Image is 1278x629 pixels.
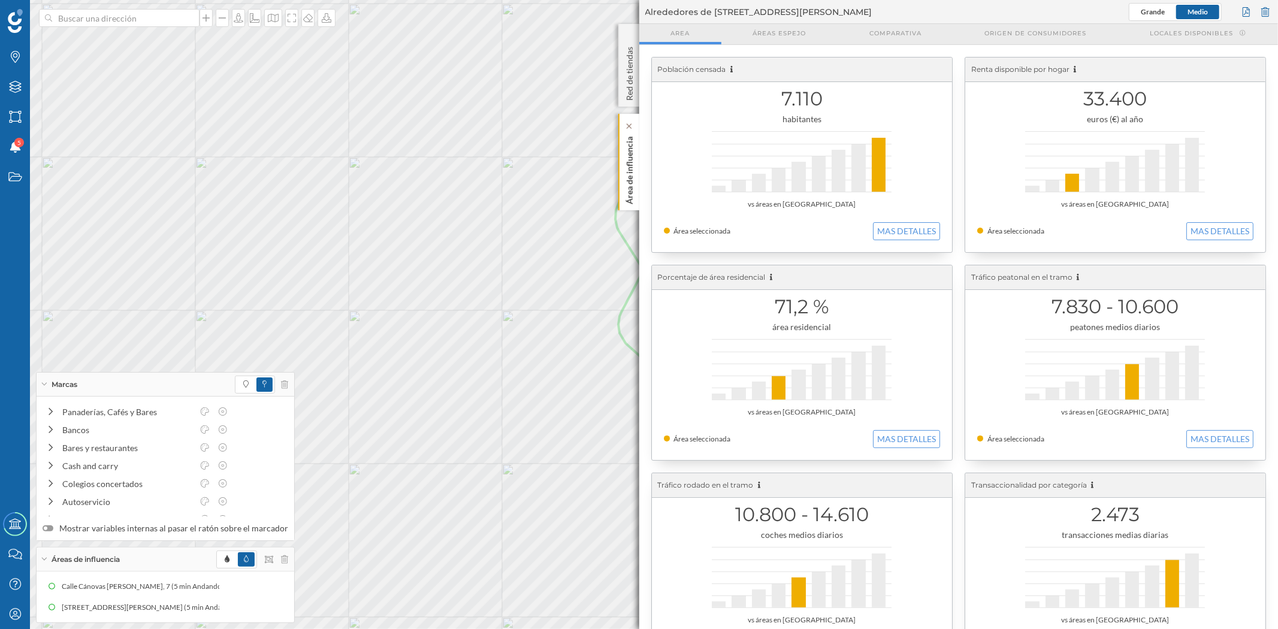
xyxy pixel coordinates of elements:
[62,580,230,592] div: Calle Cánovas [PERSON_NAME], 7 (5 min Andando)
[965,58,1265,82] div: Renta disponible por hogar
[1186,430,1253,448] button: MAS DETALLES
[664,529,940,541] div: coches medios diarios
[873,430,940,448] button: MAS DETALLES
[62,441,193,454] div: Bares y restaurantes
[1150,29,1233,38] span: Locales disponibles
[623,42,635,101] p: Red de tiendas
[1186,222,1253,240] button: MAS DETALLES
[1188,7,1208,16] span: Medio
[52,379,77,390] span: Marcas
[977,295,1253,318] h1: 7.830 - 10.600
[664,87,940,110] h1: 7.110
[664,614,940,626] div: vs áreas en [GEOGRAPHIC_DATA]
[62,601,243,613] div: [STREET_ADDRESS][PERSON_NAME] (5 min Andando)
[664,406,940,418] div: vs áreas en [GEOGRAPHIC_DATA]
[664,113,940,125] div: habitantes
[52,554,120,565] span: Áreas de influencia
[62,459,193,472] div: Cash and carry
[977,321,1253,333] div: peatones medios diarios
[652,473,952,498] div: Tráfico rodado en el tramo
[869,29,922,38] span: Comparativa
[873,222,940,240] button: MAS DETALLES
[1141,7,1165,16] span: Grande
[652,265,952,290] div: Porcentaje de área residencial
[977,406,1253,418] div: vs áreas en [GEOGRAPHIC_DATA]
[17,137,21,149] span: 5
[645,6,872,18] span: Alrededores de [STREET_ADDRESS][PERSON_NAME]
[674,434,731,443] span: Área seleccionada
[664,295,940,318] h1: 71,2 %
[8,9,23,33] img: Geoblink Logo
[62,513,193,526] div: Comida Rápida
[977,87,1253,110] h1: 33.400
[977,529,1253,541] div: transacciones medias diarias
[62,406,193,418] div: Panaderías, Cafés y Bares
[965,265,1265,290] div: Tráfico peatonal en el tramo
[664,503,940,526] h1: 10.800 - 14.610
[62,424,193,436] div: Bancos
[984,29,1086,38] span: Origen de consumidores
[670,29,690,38] span: Area
[674,226,731,235] span: Área seleccionada
[652,58,952,82] div: Población censada
[664,198,940,210] div: vs áreas en [GEOGRAPHIC_DATA]
[977,113,1253,125] div: euros (€) al año
[987,226,1044,235] span: Área seleccionada
[977,614,1253,626] div: vs áreas en [GEOGRAPHIC_DATA]
[24,8,67,19] span: Soporte
[62,495,193,508] div: Autoservicio
[43,522,288,534] label: Mostrar variables internas al pasar el ratón sobre el marcador
[977,503,1253,526] h1: 2.473
[987,434,1044,443] span: Área seleccionada
[977,198,1253,210] div: vs áreas en [GEOGRAPHIC_DATA]
[664,321,940,333] div: área residencial
[753,29,806,38] span: Áreas espejo
[62,477,193,490] div: Colegios concertados
[623,132,635,204] p: Área de influencia
[965,473,1265,498] div: Transaccionalidad por categoría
